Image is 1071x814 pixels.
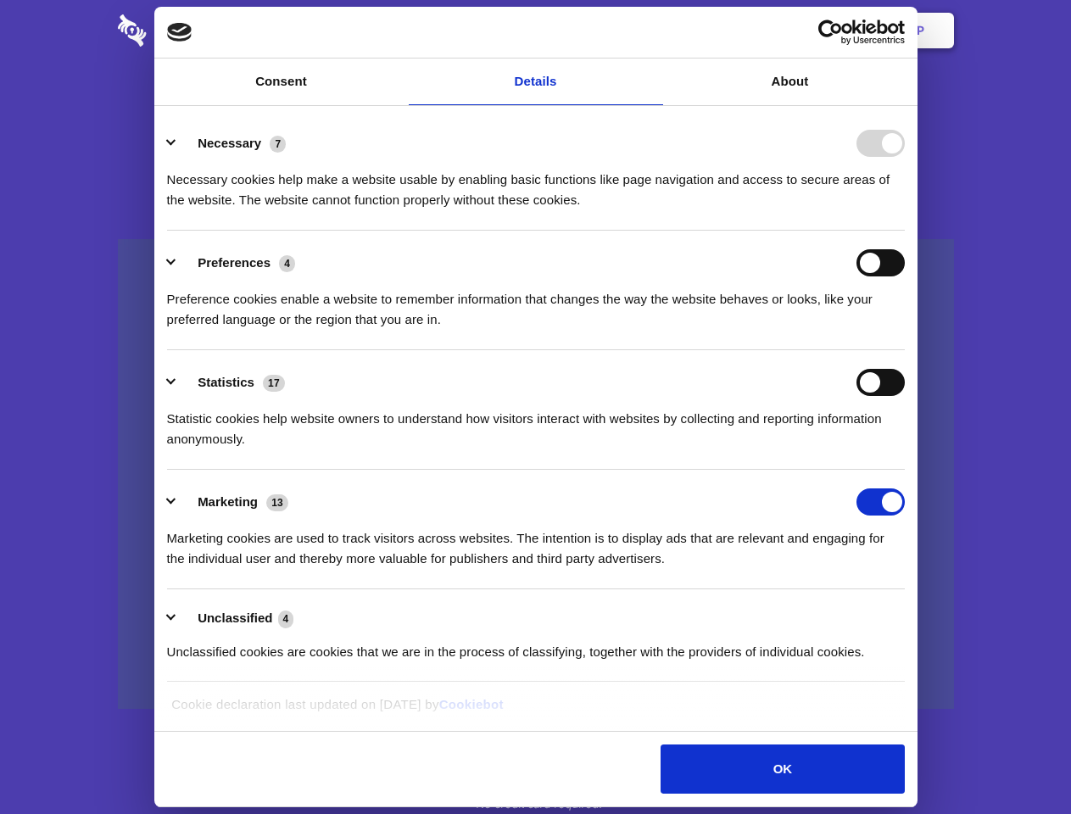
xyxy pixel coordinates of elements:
a: Usercentrics Cookiebot - opens in a new window [756,20,905,45]
div: Necessary cookies help make a website usable by enabling basic functions like page navigation and... [167,157,905,210]
button: Unclassified (4) [167,608,304,629]
span: 4 [279,255,295,272]
a: Details [409,59,663,105]
label: Statistics [198,375,254,389]
a: Login [769,4,843,57]
a: About [663,59,918,105]
div: Cookie declaration last updated on [DATE] by [159,694,912,728]
label: Marketing [198,494,258,509]
label: Preferences [198,255,271,270]
a: Pricing [498,4,572,57]
button: Marketing (13) [167,488,299,516]
button: Statistics (17) [167,369,296,396]
button: Preferences (4) [167,249,306,276]
span: 4 [278,610,294,627]
span: 13 [266,494,288,511]
span: 17 [263,375,285,392]
div: Preference cookies enable a website to remember information that changes the way the website beha... [167,276,905,330]
img: logo [167,23,192,42]
h4: Auto-redaction of sensitive data, encrypted data sharing and self-destructing private chats. Shar... [118,154,954,210]
h1: Eliminate Slack Data Loss. [118,76,954,137]
span: 7 [270,136,286,153]
a: Cookiebot [439,697,504,711]
div: Unclassified cookies are cookies that we are in the process of classifying, together with the pro... [167,629,905,662]
div: Statistic cookies help website owners to understand how visitors interact with websites by collec... [167,396,905,449]
img: logo-wordmark-white-trans-d4663122ce5f474addd5e946df7df03e33cb6a1c49d2221995e7729f52c070b2.svg [118,14,263,47]
a: Wistia video thumbnail [118,239,954,710]
iframe: Drift Widget Chat Controller [986,729,1051,794]
label: Necessary [198,136,261,150]
button: Necessary (7) [167,130,297,157]
button: OK [661,744,904,794]
div: Marketing cookies are used to track visitors across websites. The intention is to display ads tha... [167,516,905,569]
a: Contact [688,4,766,57]
a: Consent [154,59,409,105]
